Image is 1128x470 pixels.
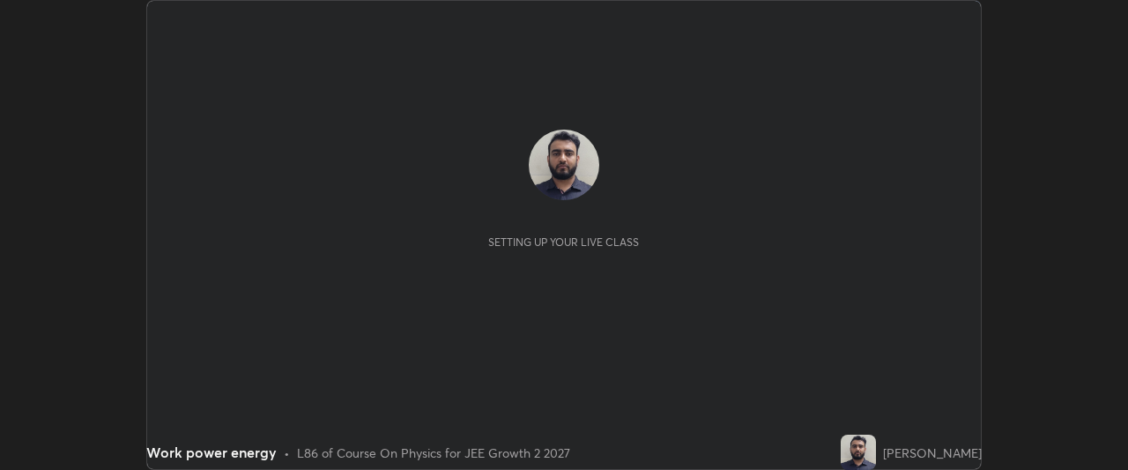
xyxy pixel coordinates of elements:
img: 2d581e095ba74728bda1a1849c8d6045.jpg [529,130,599,200]
div: [PERSON_NAME] [883,444,982,462]
div: Setting up your live class [488,235,639,249]
div: • [284,444,290,462]
div: Work power energy [146,442,277,463]
div: L86 of Course On Physics for JEE Growth 2 2027 [297,444,570,462]
img: 2d581e095ba74728bda1a1849c8d6045.jpg [841,435,876,470]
